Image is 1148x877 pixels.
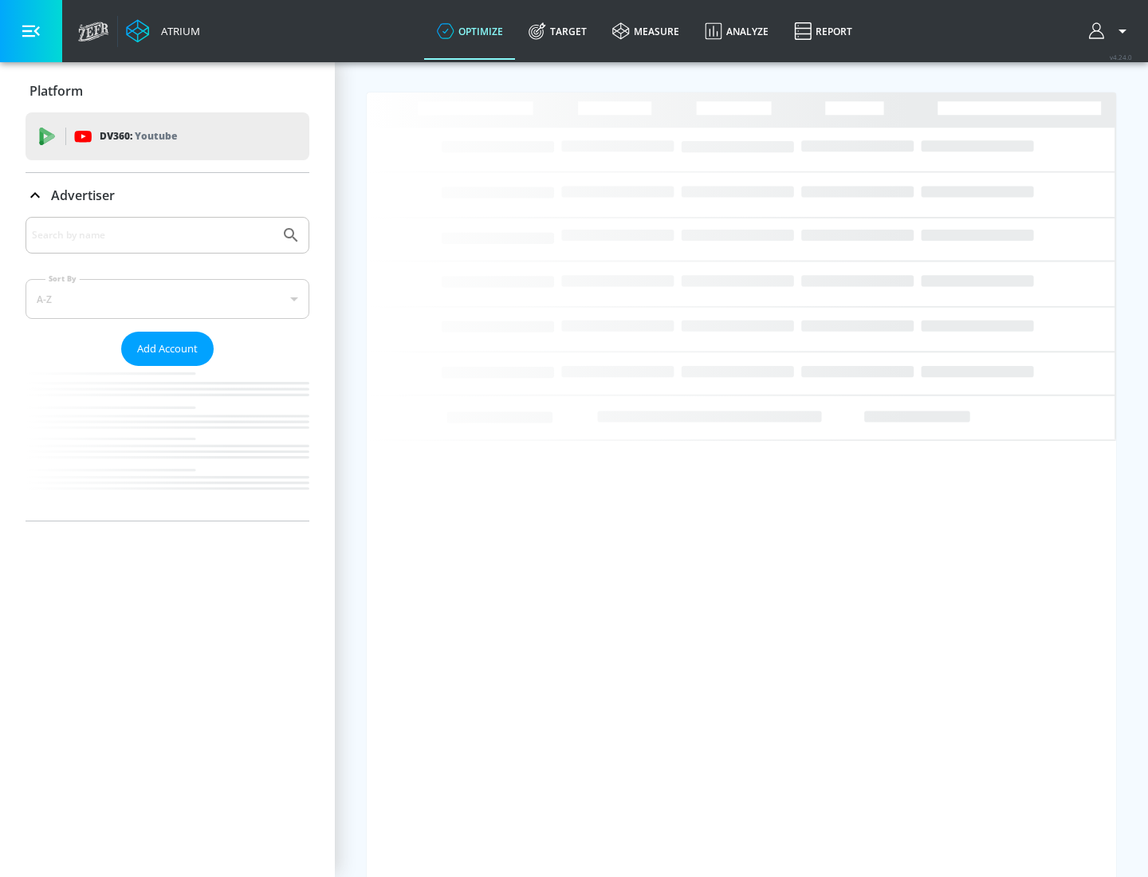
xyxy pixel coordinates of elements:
[600,2,692,60] a: measure
[26,112,309,160] div: DV360: Youtube
[26,217,309,521] div: Advertiser
[135,128,177,144] p: Youtube
[26,173,309,218] div: Advertiser
[45,273,80,284] label: Sort By
[781,2,865,60] a: Report
[126,19,200,43] a: Atrium
[424,2,516,60] a: optimize
[26,366,309,521] nav: list of Advertiser
[1110,53,1132,61] span: v 4.24.0
[155,24,200,38] div: Atrium
[26,279,309,319] div: A-Z
[29,82,83,100] p: Platform
[692,2,781,60] a: Analyze
[137,340,198,358] span: Add Account
[100,128,177,145] p: DV360:
[26,69,309,113] div: Platform
[121,332,214,366] button: Add Account
[516,2,600,60] a: Target
[32,225,273,246] input: Search by name
[51,187,115,204] p: Advertiser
